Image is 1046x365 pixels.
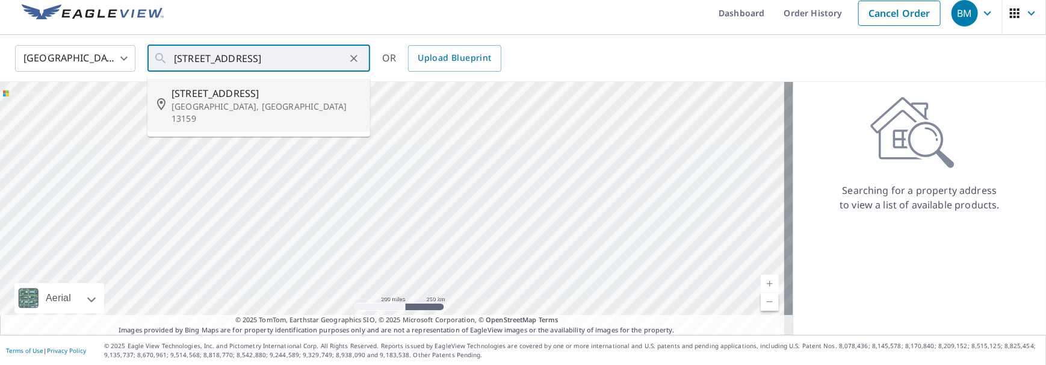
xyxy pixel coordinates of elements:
[174,42,345,75] input: Search by address or latitude-longitude
[22,4,164,22] img: EV Logo
[839,183,1000,212] p: Searching for a property address to view a list of available products.
[761,293,779,311] a: Current Level 5, Zoom Out
[408,45,501,72] a: Upload Blueprint
[486,315,536,324] a: OpenStreetMap
[172,101,361,125] p: [GEOGRAPHIC_DATA], [GEOGRAPHIC_DATA] 13159
[382,45,501,72] div: OR
[47,346,86,355] a: Privacy Policy
[539,315,559,324] a: Terms
[345,50,362,67] button: Clear
[235,315,559,325] span: © 2025 TomTom, Earthstar Geographics SIO, © 2025 Microsoft Corporation, ©
[858,1,941,26] a: Cancel Order
[14,283,104,313] div: Aerial
[104,342,1040,360] p: © 2025 Eagle View Technologies, Inc. and Pictometry International Corp. All Rights Reserved. Repo...
[6,347,86,354] p: |
[172,86,361,101] span: [STREET_ADDRESS]
[761,275,779,293] a: Current Level 5, Zoom In
[15,42,135,75] div: [GEOGRAPHIC_DATA]
[418,51,491,66] span: Upload Blueprint
[6,346,43,355] a: Terms of Use
[42,283,75,313] div: Aerial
